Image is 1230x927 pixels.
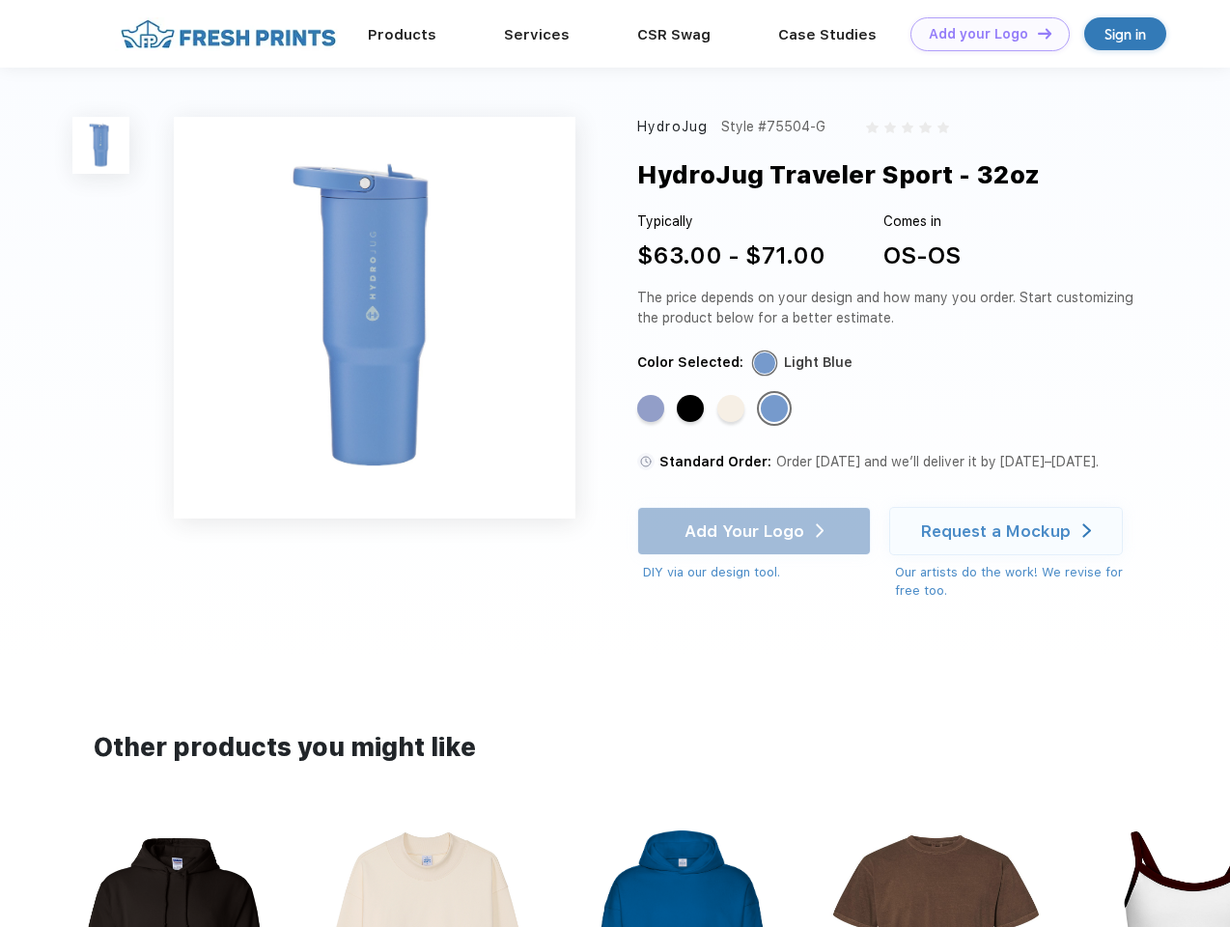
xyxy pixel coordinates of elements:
[637,395,664,422] div: Peri
[677,395,704,422] div: Black
[643,563,871,582] div: DIY via our design tool.
[1104,23,1146,45] div: Sign in
[115,17,342,51] img: fo%20logo%202.webp
[637,453,655,470] img: standard order
[94,729,1135,767] div: Other products you might like
[637,288,1141,328] div: The price depends on your design and how many you order. Start customizing the product below for ...
[937,122,949,133] img: gray_star.svg
[884,122,896,133] img: gray_star.svg
[761,395,788,422] div: Light Blue
[72,117,129,174] img: func=resize&h=100
[929,26,1028,42] div: Add your Logo
[921,521,1071,541] div: Request a Mockup
[637,156,1040,193] div: HydroJug Traveler Sport - 32oz
[717,395,744,422] div: Cream
[659,454,771,469] span: Standard Order:
[883,211,961,232] div: Comes in
[637,352,743,373] div: Color Selected:
[637,211,825,232] div: Typically
[637,239,825,273] div: $63.00 - $71.00
[721,117,825,137] div: Style #75504-G
[1038,28,1051,39] img: DT
[174,117,575,519] img: func=resize&h=640
[1082,523,1091,538] img: white arrow
[776,454,1099,469] span: Order [DATE] and we’ll deliver it by [DATE]–[DATE].
[368,26,436,43] a: Products
[784,352,853,373] div: Light Blue
[883,239,961,273] div: OS-OS
[637,117,708,137] div: HydroJug
[1084,17,1166,50] a: Sign in
[919,122,931,133] img: gray_star.svg
[895,563,1141,601] div: Our artists do the work! We revise for free too.
[866,122,878,133] img: gray_star.svg
[902,122,913,133] img: gray_star.svg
